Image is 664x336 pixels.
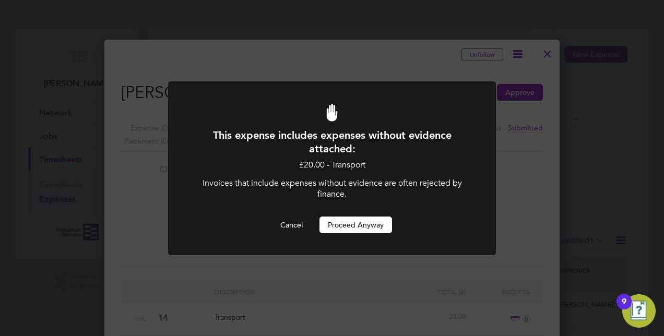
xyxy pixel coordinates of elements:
div: 9 [622,302,626,315]
p: £20.00 - Transport [196,160,468,171]
h1: This expense includes expenses without evidence attached: [196,128,468,155]
button: Open Resource Center, 9 new notifications [622,294,656,328]
button: Proceed Anyway [319,217,392,233]
button: Cancel [272,217,311,233]
p: Invoices that include expenses without evidence are often rejected by finance. [196,178,468,200]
